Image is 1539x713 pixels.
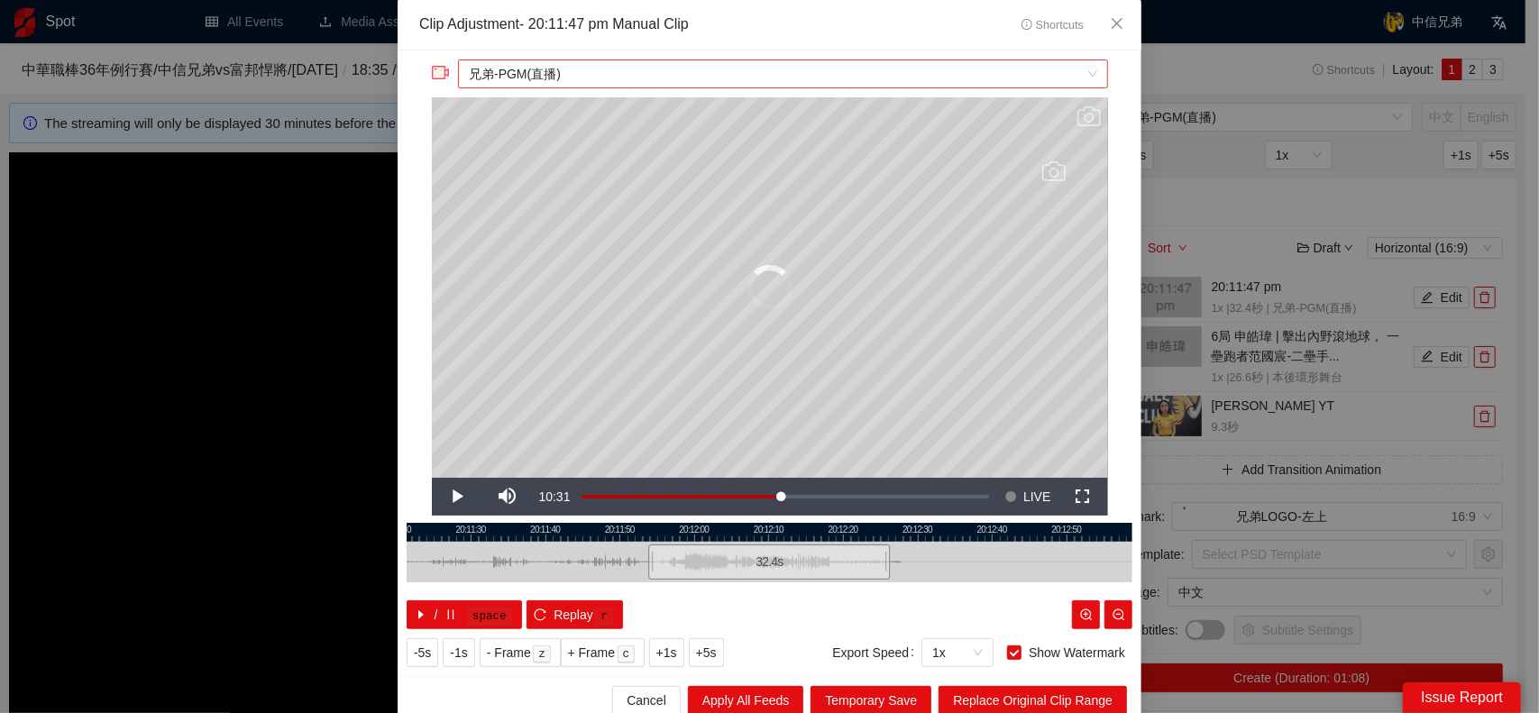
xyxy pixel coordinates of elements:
div: Issue Report [1403,682,1521,713]
button: caret-right/pausespace [407,600,522,629]
span: +5s [696,643,717,663]
button: zoom-out [1104,600,1132,629]
button: -5s [407,638,438,667]
button: +5s [689,638,724,667]
div: Progress Bar [582,495,989,498]
button: +1s [649,638,684,667]
label: Export Speed [832,638,921,667]
span: Apply All Feeds [702,690,790,710]
span: Shortcuts [1021,19,1084,32]
span: -1s [450,643,467,663]
span: Replay [554,605,593,625]
span: / [435,605,438,625]
kbd: c [618,645,636,663]
kbd: z [533,645,551,663]
span: Show Watermark [1021,643,1132,663]
div: 32.4 s [648,544,890,580]
kbd: space [467,608,512,626]
span: - Frame [487,643,531,663]
button: reloadReplayr [527,600,623,629]
button: Mute [482,478,533,516]
button: Play [432,478,482,516]
span: Replace Original Clip Range [953,690,1113,710]
span: zoom-in [1080,608,1093,623]
span: 兄弟-PGM(直播) [469,60,1096,87]
button: + Framec [561,638,645,667]
span: Cancel [627,690,666,710]
div: Video Player [432,97,1108,478]
span: 10:31 [539,489,571,504]
span: close [1110,16,1124,31]
span: 1x [932,639,983,666]
div: Clip Adjustment - 20:11:47 pm Manual Clip [419,14,689,35]
button: zoom-in [1072,600,1100,629]
span: +1s [656,643,677,663]
span: zoom-out [1113,608,1125,623]
span: reload [534,608,546,623]
span: caret-right [415,608,427,623]
span: + Frame [568,643,616,663]
span: Temporary Save [825,690,917,710]
button: Seek to live, currently behind live [998,478,1057,516]
span: info-circle [1021,19,1033,31]
span: LIVE [1023,478,1050,516]
button: Fullscreen [1058,478,1108,516]
span: pause [444,608,457,623]
span: -5s [414,643,431,663]
span: video-camera [432,64,450,82]
button: - Framez [480,638,561,667]
kbd: r [595,608,613,626]
button: -1s [443,638,474,667]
